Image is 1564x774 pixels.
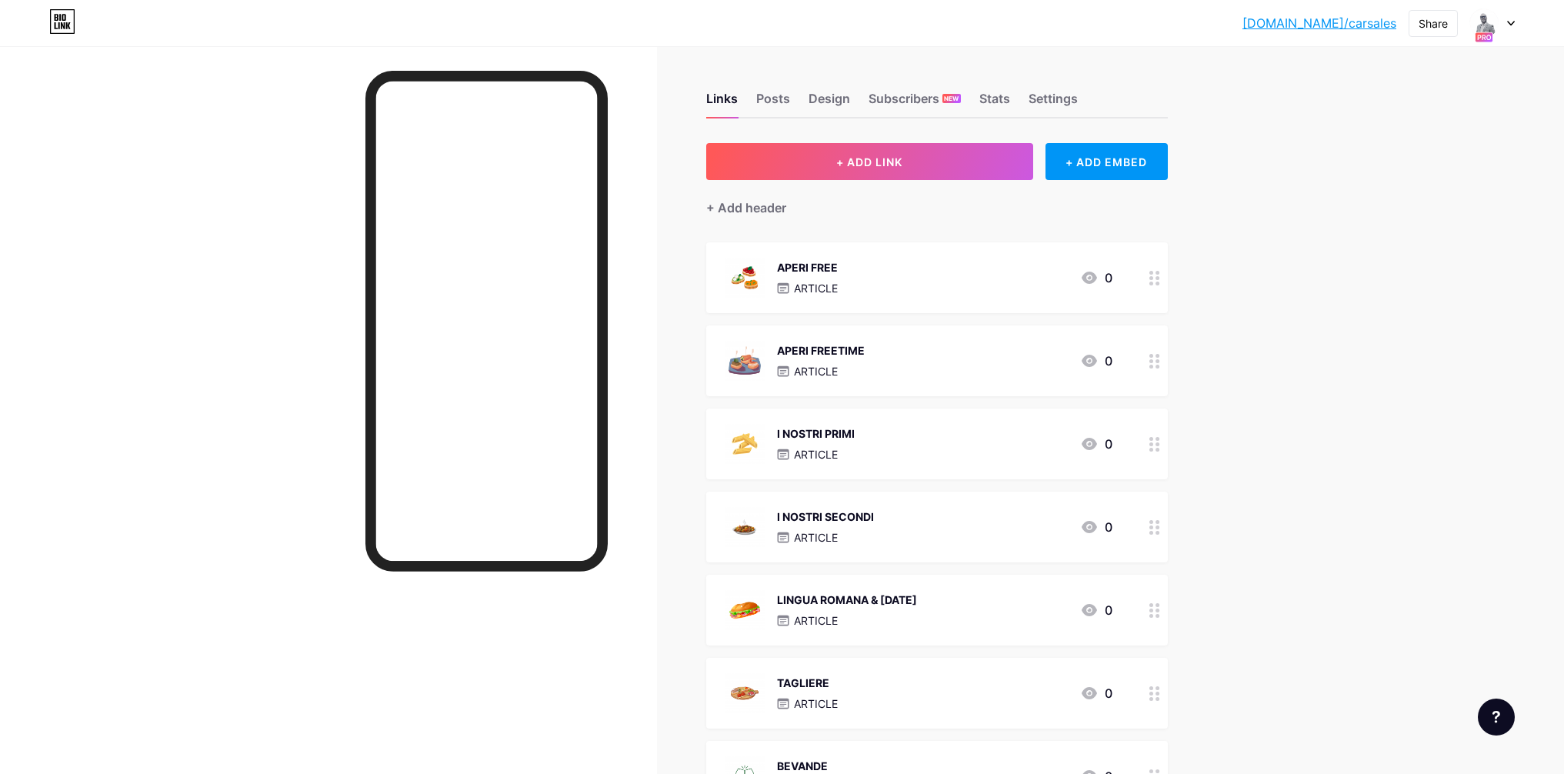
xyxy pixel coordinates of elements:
div: LINGUA ROMANA & [DATE] [777,592,917,608]
img: I NOSTRI PRIMI [725,424,765,464]
p: ARTICLE [794,612,838,629]
div: Settings [1029,89,1078,117]
div: Posts [756,89,790,117]
div: 0 [1080,684,1112,702]
div: I NOSTRI SECONDI [777,509,874,525]
div: 0 [1080,601,1112,619]
div: APERI FREE [777,259,838,275]
div: APERI FREETIME [777,342,865,359]
img: APERI FREE [725,258,765,298]
span: NEW [944,94,959,103]
p: ARTICLE [794,446,838,462]
span: + ADD LINK [836,155,902,168]
div: BEVANDE [777,758,838,774]
p: ARTICLE [794,529,838,545]
p: ARTICLE [794,696,838,712]
button: + ADD LINK [706,143,1033,180]
div: Stats [979,89,1010,117]
img: APERI FREETIME [725,341,765,381]
div: + ADD EMBED [1045,143,1168,180]
p: ARTICLE [794,363,838,379]
div: Links [706,89,738,117]
p: ARTICLE [794,280,838,296]
div: + Add header [706,199,786,217]
div: TAGLIERE [777,675,838,691]
div: 0 [1080,435,1112,453]
img: LINGUA ROMANA & PINSE [725,590,765,630]
a: [DOMAIN_NAME]/carsales [1242,14,1396,32]
div: I NOSTRI PRIMI [777,425,855,442]
div: 0 [1080,518,1112,536]
div: Share [1419,15,1448,32]
img: quicknfc [1469,8,1499,38]
div: Design [809,89,850,117]
img: I NOSTRI SECONDI [725,507,765,547]
div: 0 [1080,269,1112,287]
div: 0 [1080,352,1112,370]
div: Subscribers [869,89,961,117]
img: TAGLIERE [725,673,765,713]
